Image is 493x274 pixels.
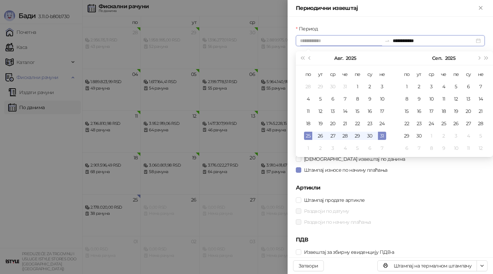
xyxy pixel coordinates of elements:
td: 2025-09-15 [401,105,413,117]
td: 2025-10-05 [475,130,487,142]
td: 2025-08-31 [376,130,388,142]
div: 15 [403,107,411,115]
div: 15 [353,107,362,115]
div: 23 [415,119,423,128]
td: 2025-09-14 [475,93,487,105]
td: 2025-08-14 [339,105,351,117]
h5: ПДВ [296,236,485,244]
div: 7 [477,82,485,91]
div: 20 [464,107,472,115]
td: 2025-10-03 [450,130,462,142]
td: 2025-08-10 [376,93,388,105]
td: 2025-07-28 [302,80,314,93]
td: 2025-09-18 [438,105,450,117]
div: 3 [378,82,386,91]
span: Извештај за збирну евиденцију ПДВ-а [301,248,397,256]
td: 2025-09-11 [438,93,450,105]
div: 2 [316,144,325,152]
div: 14 [477,95,485,103]
div: 24 [378,119,386,128]
div: 21 [341,119,349,128]
td: 2025-10-10 [450,142,462,154]
button: Претходни месец (PageUp) [306,51,314,65]
div: 28 [304,82,312,91]
div: 4 [341,144,349,152]
div: 4 [304,95,312,103]
td: 2025-09-05 [351,142,364,154]
span: Раздвоји по начину плаћања [301,218,374,226]
td: 2025-09-29 [401,130,413,142]
div: 5 [477,132,485,140]
td: 2025-10-01 [425,130,438,142]
div: 27 [464,119,472,128]
td: 2025-08-01 [351,80,364,93]
button: Изабери месец [432,51,442,65]
div: 12 [477,144,485,152]
td: 2025-09-04 [339,142,351,154]
td: 2025-09-02 [413,80,425,93]
div: 6 [329,95,337,103]
td: 2025-08-15 [351,105,364,117]
th: че [339,68,351,80]
div: 25 [304,132,312,140]
td: 2025-08-04 [302,93,314,105]
div: Периодични извештај [296,4,477,12]
div: 8 [353,95,362,103]
button: Следећа година (Control + right) [483,51,490,65]
td: 2025-08-07 [339,93,351,105]
div: 21 [477,107,485,115]
td: 2025-10-11 [462,142,475,154]
td: 2025-08-05 [314,93,327,105]
div: 8 [427,144,435,152]
div: 10 [427,95,435,103]
th: ут [413,68,425,80]
span: Раздвоји по датуму [301,207,352,215]
div: 13 [464,95,472,103]
td: 2025-08-21 [339,117,351,130]
th: ср [425,68,438,80]
div: 26 [316,132,325,140]
td: 2025-09-20 [462,105,475,117]
td: 2025-09-21 [475,105,487,117]
td: 2025-08-16 [364,105,376,117]
td: 2025-09-10 [425,93,438,105]
div: 13 [329,107,337,115]
div: 6 [366,144,374,152]
div: 30 [415,132,423,140]
div: 6 [403,144,411,152]
td: 2025-09-22 [401,117,413,130]
td: 2025-09-04 [438,80,450,93]
td: 2025-09-05 [450,80,462,93]
div: 28 [341,132,349,140]
div: 31 [378,132,386,140]
div: 17 [427,107,435,115]
div: 28 [477,119,485,128]
td: 2025-08-12 [314,105,327,117]
td: 2025-10-06 [401,142,413,154]
span: Штампај износе по начину плаћања [301,166,390,174]
td: 2025-08-28 [339,130,351,142]
div: 16 [415,107,423,115]
td: 2025-09-07 [475,80,487,93]
div: 4 [464,132,472,140]
div: 1 [427,132,435,140]
div: 9 [440,144,448,152]
td: 2025-09-03 [425,80,438,93]
td: 2025-08-13 [327,105,339,117]
th: ср [327,68,339,80]
td: 2025-07-29 [314,80,327,93]
td: 2025-08-25 [302,130,314,142]
td: 2025-08-26 [314,130,327,142]
td: 2025-09-06 [462,80,475,93]
td: 2025-08-02 [364,80,376,93]
th: пе [450,68,462,80]
td: 2025-09-28 [475,117,487,130]
input: Период [300,37,382,44]
td: 2025-09-23 [413,117,425,130]
td: 2025-08-29 [351,130,364,142]
td: 2025-08-18 [302,117,314,130]
div: 18 [440,107,448,115]
div: 14 [341,107,349,115]
div: 5 [353,144,362,152]
div: 29 [353,132,362,140]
